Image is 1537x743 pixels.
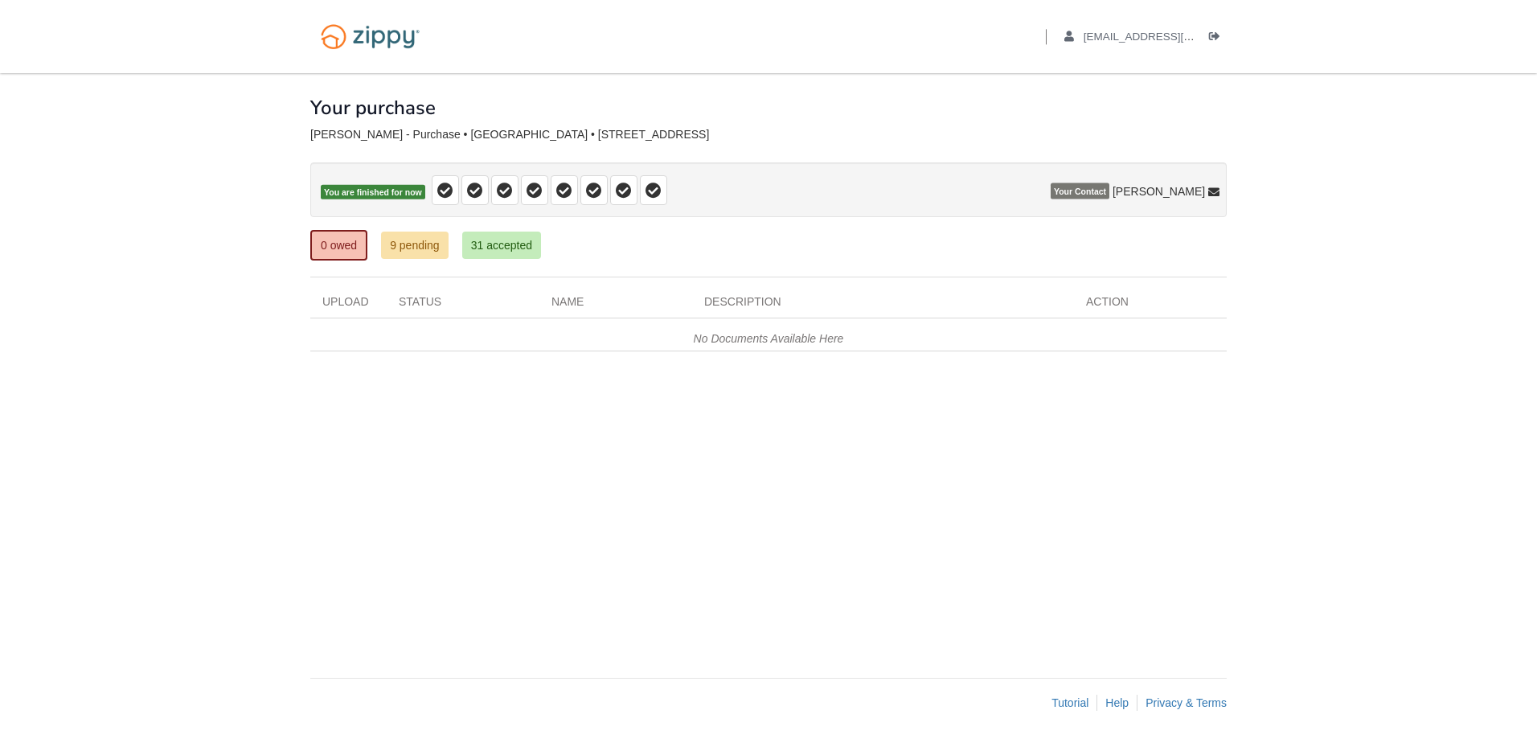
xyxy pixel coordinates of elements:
a: 9 pending [381,232,449,259]
a: Log out [1209,31,1227,47]
a: edit profile [1064,31,1268,47]
div: Description [692,294,1074,318]
a: 0 owed [310,230,367,261]
span: meldsmith88@yahoo.com [1084,31,1268,43]
div: Upload [310,294,387,318]
a: Tutorial [1051,696,1088,709]
span: Your Contact [1051,183,1109,199]
span: You are finished for now [321,185,425,200]
div: Name [539,294,692,318]
div: Action [1074,294,1227,318]
h1: Your purchase [310,97,436,118]
em: No Documents Available Here [694,332,844,345]
span: [PERSON_NAME] [1113,183,1205,199]
a: Privacy & Terms [1146,696,1227,709]
div: [PERSON_NAME] - Purchase • [GEOGRAPHIC_DATA] • [STREET_ADDRESS] [310,128,1227,142]
a: 31 accepted [462,232,541,259]
a: Help [1105,696,1129,709]
img: Logo [310,16,430,57]
div: Status [387,294,539,318]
